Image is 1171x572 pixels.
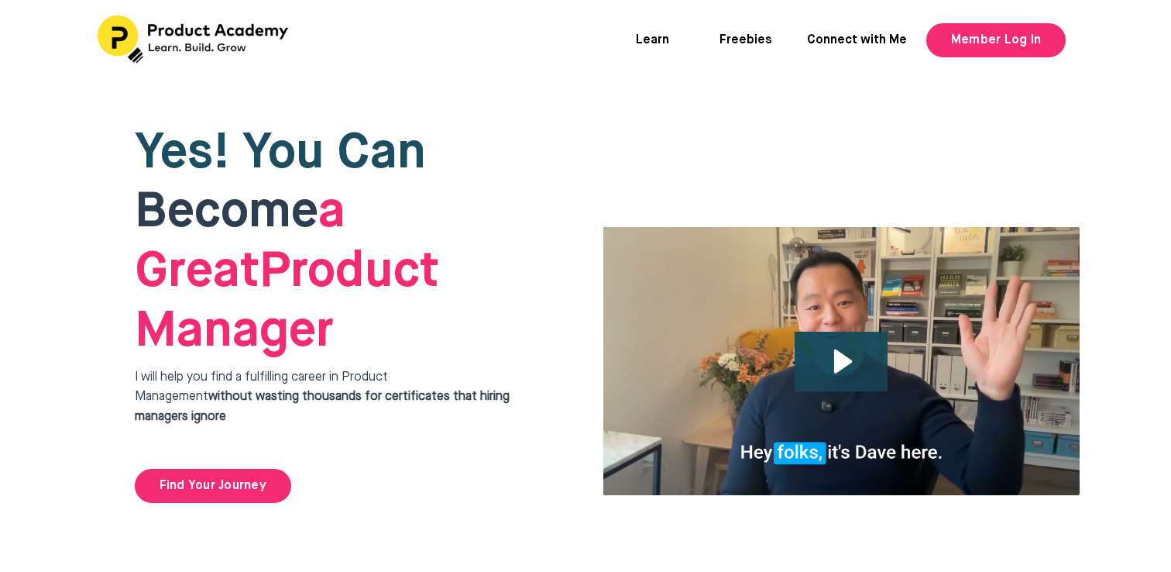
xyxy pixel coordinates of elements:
a: Learn [636,31,673,51]
a: Freebies [719,31,776,51]
strong: without wasting thousands for certificates that hiring managers ignore [135,391,510,423]
a: Find Your Journey [135,469,291,503]
span: Product Manager [135,188,439,357]
a: Member Log In [926,23,1066,57]
span: Yes! You Can [135,129,426,178]
span: I will help you find a fulfilling career in Product Management [135,371,510,423]
button: Play Video: file-uploads/sites/127338/video/4ffeae-3e1-a2cd-5ad6-eac528a42_Why_I_built_product_ac... [795,332,888,391]
span: Become [135,188,318,237]
img: Header Logo [98,16,291,64]
strong: a Great [135,188,345,297]
a: Connect with Me [807,31,911,51]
